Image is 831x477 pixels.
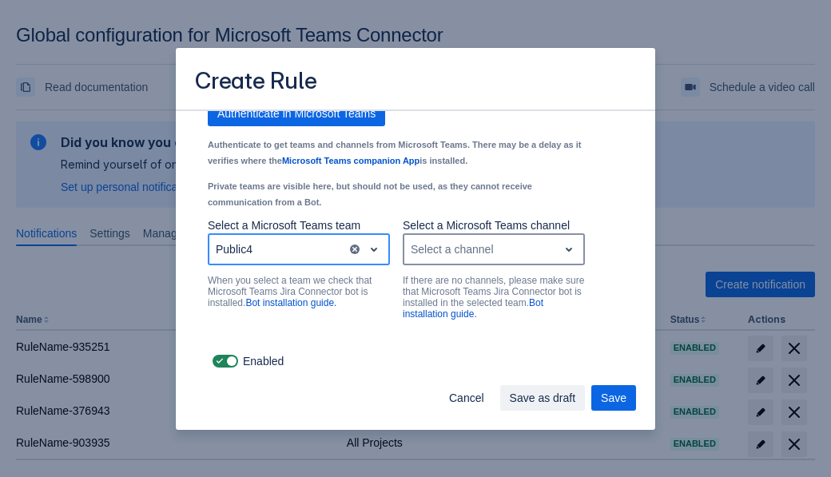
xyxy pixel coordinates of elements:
[364,240,384,259] span: open
[439,385,494,411] button: Cancel
[403,217,585,233] p: Select a Microsoft Teams channel
[208,101,385,126] button: Authenticate in Microsoft Teams
[208,140,581,165] small: Authenticate to get teams and channels from Microsoft Teams. There may be a delay as it verifies ...
[208,217,390,233] p: Select a Microsoft Teams team
[559,240,579,259] span: open
[245,297,336,308] a: Bot installation guide.
[449,385,484,411] span: Cancel
[348,243,361,256] span: clear
[601,385,626,411] span: Save
[208,275,390,308] p: When you select a team we check that Microsoft Teams Jira Connector bot is installed.
[510,385,576,411] span: Save as draft
[176,109,655,374] div: Scrollable content
[217,101,376,126] span: Authenticate in Microsoft Teams
[208,350,623,372] div: Enabled
[403,297,543,320] a: Bot installation guide.
[208,181,532,207] small: Private teams are visible here, but should not be used, as they cannot receive communication from...
[591,385,636,411] button: Save
[411,241,494,257] div: Select a channel
[216,243,252,256] div: Public4
[195,67,317,98] h3: Create Rule
[282,156,419,165] a: Microsoft Teams companion App
[500,385,586,411] button: Save as draft
[403,275,585,320] p: If there are no channels, please make sure that Microsoft Teams Jira Connector bot is installed i...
